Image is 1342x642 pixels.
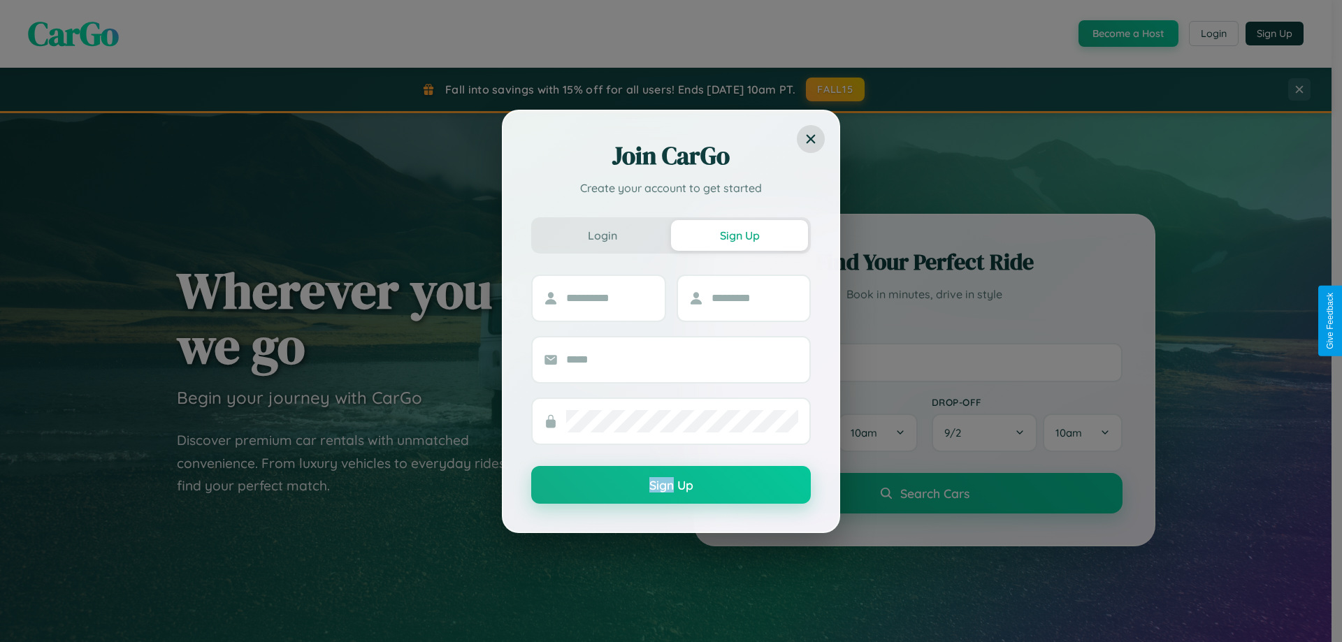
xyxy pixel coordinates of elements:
button: Sign Up [531,466,811,504]
div: Give Feedback [1325,293,1335,349]
p: Create your account to get started [531,180,811,196]
button: Login [534,220,671,251]
button: Sign Up [671,220,808,251]
h2: Join CarGo [531,139,811,173]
